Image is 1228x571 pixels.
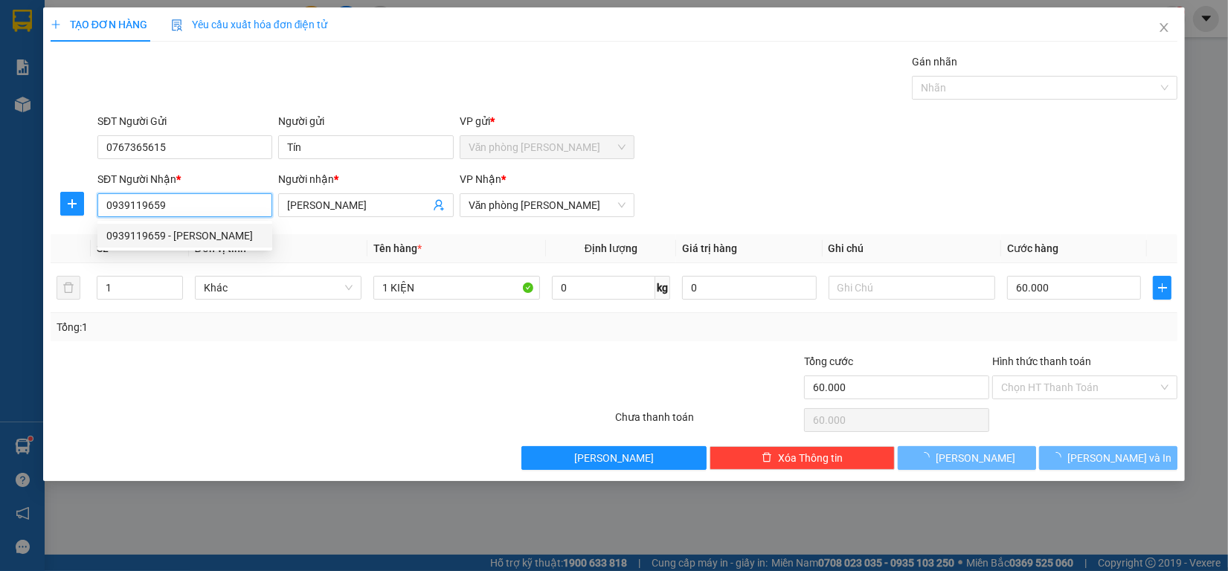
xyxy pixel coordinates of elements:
th: Ghi chú [823,234,1001,263]
span: Yêu cầu xuất hóa đơn điện tử [171,19,328,30]
button: Close [1143,7,1185,49]
span: Định lượng [585,242,637,254]
div: Người nhận [278,171,453,187]
div: Tổng: 1 [57,319,475,335]
label: Gán nhãn [912,56,957,68]
input: VD: Bàn, Ghế [373,276,540,300]
span: phone [7,110,19,122]
button: delete [57,276,80,300]
span: VP Nhận [460,173,501,185]
button: plus [1153,276,1171,300]
span: plus [61,198,83,210]
span: plus [51,19,61,30]
span: Giá trị hàng [682,242,737,254]
div: SĐT Người Nhận [97,171,272,187]
div: 0939119659 - Tấn tài [97,224,272,248]
button: [PERSON_NAME] [521,446,707,470]
span: kg [655,276,670,300]
span: Văn phòng Cao Thắng [469,136,626,158]
button: [PERSON_NAME] và In [1039,446,1177,470]
button: plus [60,192,84,216]
span: [PERSON_NAME] [574,450,654,466]
div: Người gửi [278,113,453,129]
li: E11, Đường số 8, Khu dân cư Nông [GEOGRAPHIC_DATA], Kv.[GEOGRAPHIC_DATA], [GEOGRAPHIC_DATA] [7,33,283,108]
li: 1900 8181 [7,107,283,126]
div: Chưa thanh toán [614,409,802,435]
span: Cước hàng [1007,242,1058,254]
input: 0 [682,276,817,300]
span: delete [762,452,772,464]
span: [PERSON_NAME] [936,450,1015,466]
img: icon [171,19,183,31]
span: TẠO ĐƠN HÀNG [51,19,147,30]
span: Khác [204,277,353,299]
button: [PERSON_NAME] [898,446,1036,470]
span: user-add [433,199,445,211]
img: logo.jpg [7,7,81,81]
span: Văn phòng Vũ Linh [469,194,626,216]
span: close [1158,22,1170,33]
span: loading [1051,452,1067,462]
div: VP gửi [460,113,634,129]
button: deleteXóa Thông tin [710,446,895,470]
span: [PERSON_NAME] và In [1067,450,1171,466]
input: Ghi Chú [829,276,995,300]
span: loading [919,452,936,462]
span: Tên hàng [373,242,422,254]
span: Xóa Thông tin [778,450,843,466]
span: Tổng cước [804,355,853,367]
b: [PERSON_NAME] [86,10,210,28]
span: environment [86,36,97,48]
div: 0939119659 - [PERSON_NAME] [106,228,263,244]
label: Hình thức thanh toán [992,355,1091,367]
div: SĐT Người Gửi [97,113,272,129]
span: plus [1154,282,1171,294]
